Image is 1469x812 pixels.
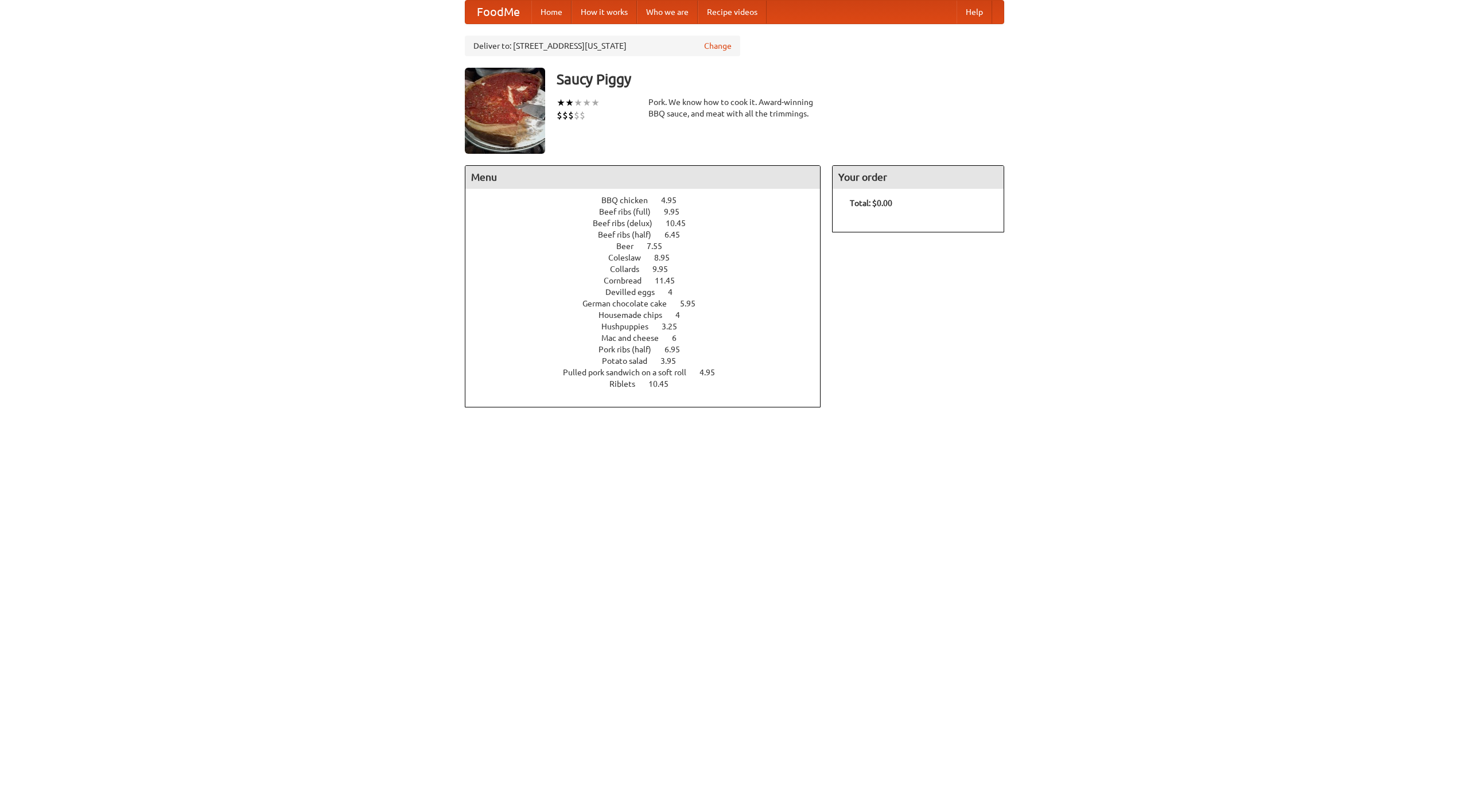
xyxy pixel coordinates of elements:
span: 5.95 [680,299,707,308]
a: How it works [572,1,637,24]
span: 4.95 [699,368,726,377]
span: 10.45 [666,219,697,228]
li: ★ [557,96,565,109]
li: $ [562,109,568,122]
span: 6 [672,333,688,343]
img: angular.jpg [465,68,545,154]
a: Housemade chips 4 [599,310,701,320]
span: 6.45 [664,230,691,239]
li: ★ [582,96,591,109]
span: Housemade chips [599,310,674,320]
span: 8.95 [654,253,681,262]
span: 11.45 [655,276,686,285]
span: Beef ribs (half) [598,230,663,239]
span: German chocolate cake [582,299,678,308]
a: Who we are [637,1,698,24]
li: ★ [591,96,600,109]
h3: Saucy Piggy [557,68,1004,91]
span: 3.25 [662,322,689,331]
span: Pork ribs (half) [599,345,663,354]
li: $ [574,109,580,122]
a: Coleslaw 8.95 [608,253,691,262]
a: FoodMe [465,1,531,24]
span: Devilled eggs [605,287,666,297]
span: Beef ribs (delux) [593,219,664,228]
span: 4.95 [661,196,688,205]
a: Home [531,1,572,24]
span: Mac and cheese [601,333,670,343]
a: Beef ribs (full) 9.95 [599,207,701,216]
a: Beer 7.55 [616,242,683,251]
span: Pulled pork sandwich on a soft roll [563,368,698,377]
span: Coleslaw [608,253,652,262]
a: Potato salad 3.95 [602,356,697,366]
a: Beef ribs (half) 6.45 [598,230,701,239]
a: Mac and cheese 6 [601,333,698,343]
span: Hushpuppies [601,322,660,331]
span: 6.95 [664,345,691,354]
span: Riblets [609,379,647,388]
span: Cornbread [604,276,653,285]
a: Help [957,1,992,24]
div: Pork. We know how to cook it. Award-winning BBQ sauce, and meat with all the trimmings. [648,96,821,119]
span: 10.45 [648,379,680,388]
h4: Menu [465,166,820,189]
span: 3.95 [660,356,687,366]
li: $ [557,109,562,122]
li: ★ [574,96,582,109]
span: Beef ribs (full) [599,207,662,216]
span: 9.95 [664,207,691,216]
a: Beef ribs (delux) 10.45 [593,219,707,228]
a: BBQ chicken 4.95 [601,196,698,205]
a: Pork ribs (half) 6.95 [599,345,701,354]
a: Hushpuppies 3.25 [601,322,698,331]
div: Deliver to: [STREET_ADDRESS][US_STATE] [465,36,740,56]
a: Devilled eggs 4 [605,287,694,297]
h4: Your order [833,166,1004,189]
a: Pulled pork sandwich on a soft roll 4.95 [563,368,736,377]
li: ★ [565,96,574,109]
a: Change [704,40,732,52]
a: German chocolate cake 5.95 [582,299,717,308]
a: Collards 9.95 [610,265,689,274]
span: BBQ chicken [601,196,659,205]
a: Cornbread 11.45 [604,276,696,285]
span: Beer [616,242,645,251]
span: Collards [610,265,651,274]
span: 4 [675,310,691,320]
span: 7.55 [647,242,674,251]
a: Riblets 10.45 [609,379,690,388]
span: 9.95 [652,265,679,274]
span: Potato salad [602,356,659,366]
b: Total: $0.00 [850,199,892,208]
span: 4 [668,287,684,297]
a: Recipe videos [698,1,767,24]
li: $ [568,109,574,122]
li: $ [580,109,585,122]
